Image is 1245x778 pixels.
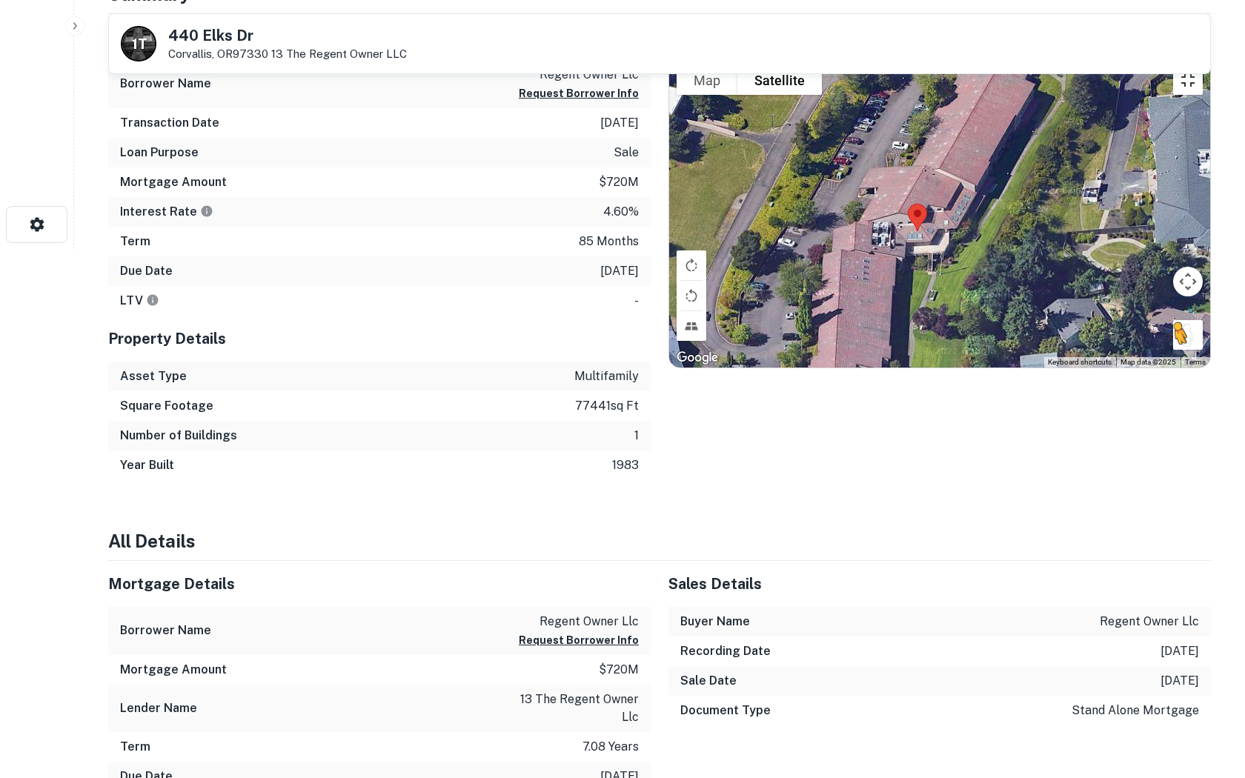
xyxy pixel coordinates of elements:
[1173,320,1203,350] button: Drag Pegman onto the map to open Street View
[1161,642,1199,660] p: [DATE]
[603,203,639,221] p: 4.60%
[680,642,771,660] h6: Recording Date
[1185,358,1206,366] a: Terms
[737,65,822,95] button: Show satellite imagery
[519,613,639,631] p: regent owner llc
[1171,659,1245,731] iframe: Chat Widget
[1120,358,1176,366] span: Map data ©2025
[120,738,150,756] h6: Term
[519,84,639,102] button: Request Borrower Info
[200,205,213,218] svg: The interest rates displayed on the website are for informational purposes only and may be report...
[146,293,159,307] svg: LTVs displayed on the website are for informational purposes only and may be reported incorrectly...
[680,702,771,719] h6: Document Type
[574,368,639,385] p: multifamily
[673,348,722,368] img: Google
[271,47,407,60] a: 13 The Regent Owner LLC
[108,573,651,595] h5: Mortgage Details
[120,661,227,679] h6: Mortgage Amount
[579,233,639,250] p: 85 months
[677,281,706,310] button: Rotate map counterclockwise
[1100,613,1199,631] p: regent owner llc
[120,203,213,221] h6: Interest Rate
[677,65,737,95] button: Show street map
[120,144,199,162] h6: Loan Purpose
[634,427,639,445] p: 1
[600,262,639,280] p: [DATE]
[505,691,639,726] p: 13 the regent owner llc
[614,144,639,162] p: sale
[168,28,407,43] h5: 440 Elks Dr
[599,661,639,679] p: $720m
[634,292,639,310] p: -
[120,75,211,93] h6: Borrower Name
[132,34,146,54] p: 1 T
[575,397,639,415] p: 77441 sq ft
[120,427,237,445] h6: Number of Buildings
[168,47,407,61] p: Corvallis, OR97330
[120,114,219,132] h6: Transaction Date
[673,348,722,368] a: Open this area in Google Maps (opens a new window)
[668,573,1211,595] h5: Sales Details
[1072,702,1199,719] p: stand alone mortgage
[1048,357,1112,368] button: Keyboard shortcuts
[582,738,639,756] p: 7.08 years
[1173,65,1203,95] button: Toggle fullscreen view
[120,699,197,717] h6: Lender Name
[120,397,213,415] h6: Square Footage
[677,311,706,341] button: Tilt map
[612,456,639,474] p: 1983
[1173,267,1203,296] button: Map camera controls
[120,233,150,250] h6: Term
[108,328,651,350] h5: Property Details
[1161,672,1199,690] p: [DATE]
[680,672,737,690] h6: Sale Date
[120,292,159,310] h6: LTV
[519,66,639,84] p: regent owner llc
[519,631,639,649] button: Request Borrower Info
[677,250,706,280] button: Rotate map clockwise
[680,613,750,631] h6: Buyer Name
[600,114,639,132] p: [DATE]
[108,528,1211,554] h4: All Details
[120,456,174,474] h6: Year Built
[120,173,227,191] h6: Mortgage Amount
[599,173,639,191] p: $720m
[120,622,211,639] h6: Borrower Name
[120,368,187,385] h6: Asset Type
[120,262,173,280] h6: Due Date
